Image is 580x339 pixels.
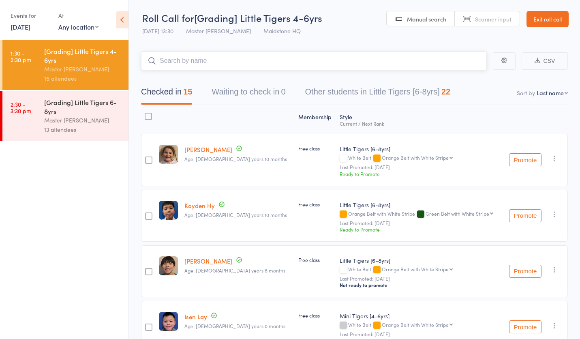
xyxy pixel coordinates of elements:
label: Sort by [517,89,535,97]
button: Checked in15 [141,83,192,105]
div: Last name [537,89,564,97]
div: Little Tigers [6-8yrs] [340,256,500,264]
span: Master [PERSON_NAME] [186,27,251,35]
div: At [58,9,98,22]
a: [PERSON_NAME] [184,145,232,154]
div: Events for [11,9,50,22]
div: Orange Belt with White Stripe [382,155,449,160]
span: Free class [298,312,320,319]
img: image1749543178.png [159,145,178,164]
a: 1:30 -2:30 pm[Grading] Little Tigers 4-6yrsMaster [PERSON_NAME]15 attendees [2,40,128,90]
div: Master [PERSON_NAME] [44,116,122,125]
div: [Grading] Little Tigers 4-6yrs [44,47,122,64]
span: Free class [298,256,320,263]
span: Maidstone HQ [263,27,301,35]
span: Free class [298,145,320,152]
div: White Belt [340,322,500,329]
a: Kayden Hy [184,201,215,210]
span: [Grading] Little Tigers 4-6yrs [194,11,322,24]
small: Last Promoted: [DATE] [340,164,500,170]
span: Free class [298,201,320,208]
div: 15 [183,87,192,96]
button: Promote [509,153,541,166]
div: Style [336,109,503,130]
a: [PERSON_NAME] [184,257,232,265]
button: CSV [522,52,568,70]
button: Promote [509,209,541,222]
a: 2:30 -3:30 pm[Grading] Little Tigers 6-8yrsMaster [PERSON_NAME]13 attendees [2,91,128,141]
div: Green Belt with White Stripe [426,211,489,216]
span: Age: [DEMOGRAPHIC_DATA] years 10 months [184,155,287,162]
div: Current / Next Rank [340,121,500,126]
div: Ready to Promote [340,170,500,177]
div: 22 [441,87,450,96]
div: Little Tigers [6-8yrs] [340,145,500,153]
div: Membership [295,109,336,130]
button: Waiting to check in0 [212,83,285,105]
div: 15 attendees [44,74,122,83]
div: Orange Belt with White Stripe [340,211,500,218]
div: White Belt [340,266,500,273]
span: Age: [DEMOGRAPHIC_DATA] years 0 months [184,322,285,329]
small: Last Promoted: [DATE] [340,220,500,226]
time: 2:30 - 3:30 pm [11,101,31,114]
span: Roll Call for [142,11,194,24]
button: Promote [509,320,541,333]
img: image1743146266.png [159,201,178,220]
div: Orange Belt with White Stripe [382,266,449,272]
div: [Grading] Little Tigers 6-8yrs [44,98,122,116]
div: Ready to Promote [340,226,500,233]
span: Manual search [407,15,446,23]
a: Isen Lay [184,312,207,321]
div: 13 attendees [44,125,122,134]
div: Any location [58,22,98,31]
div: Orange Belt with White Stripe [382,322,449,327]
a: Exit roll call [526,11,569,27]
a: [DATE] [11,22,30,31]
div: Mini Tigers [4-6yrs] [340,312,500,320]
button: Other students in Little Tigers [6-8yrs]22 [305,83,451,105]
span: [DATE] 13:30 [142,27,173,35]
small: Last Promoted: [DATE] [340,331,500,337]
div: White Belt [340,155,500,162]
div: Little Tigers [6-8yrs] [340,201,500,209]
time: 1:30 - 2:30 pm [11,50,31,63]
img: image1746692154.png [159,256,178,275]
span: Age: [DEMOGRAPHIC_DATA] years 8 months [184,267,285,274]
input: Search by name [141,51,487,70]
div: Master [PERSON_NAME] [44,64,122,74]
small: Last Promoted: [DATE] [340,276,500,281]
img: image1729146130.png [159,312,178,331]
span: Age: [DEMOGRAPHIC_DATA] years 10 months [184,211,287,218]
div: Not ready to promote [340,282,500,288]
span: Scanner input [475,15,512,23]
div: 0 [281,87,285,96]
button: Promote [509,265,541,278]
